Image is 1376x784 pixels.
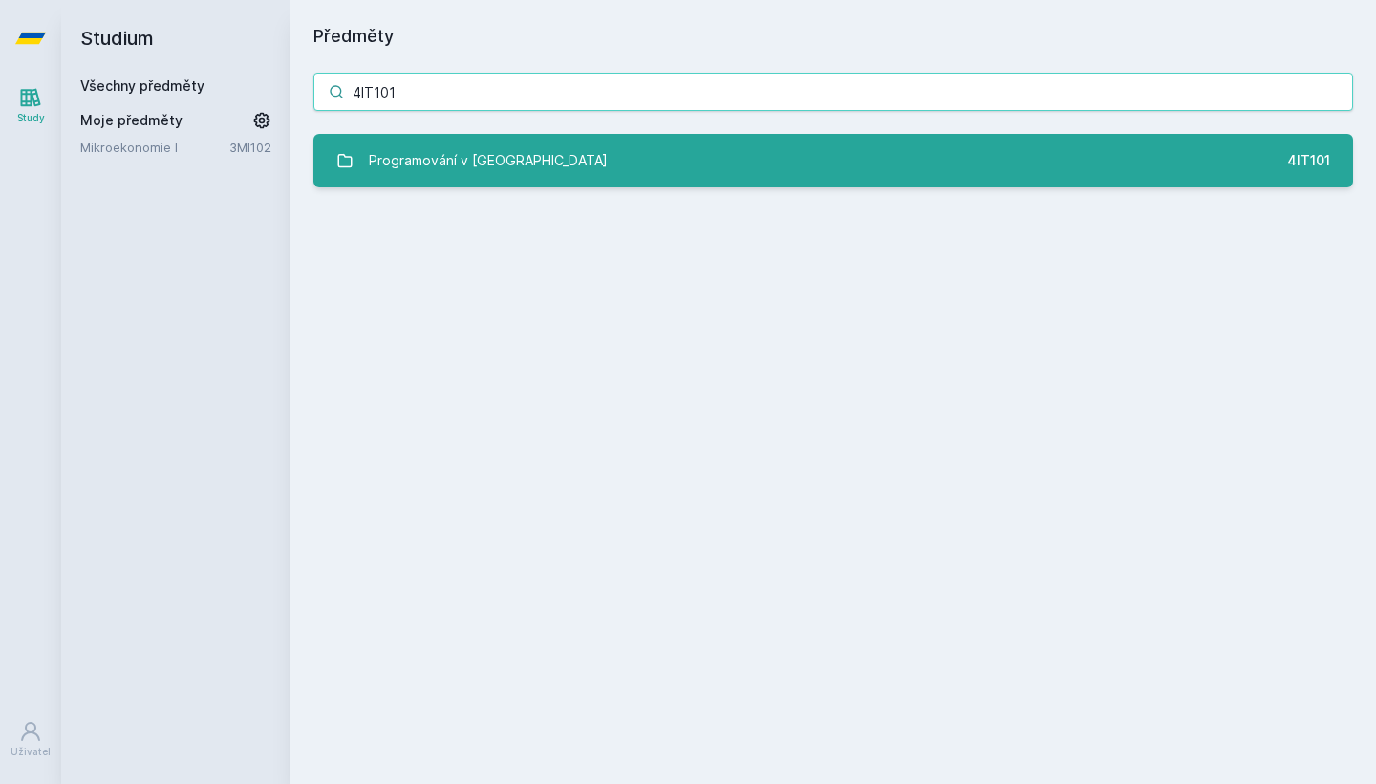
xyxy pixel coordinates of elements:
[80,138,229,157] a: Mikroekonomie I
[313,23,1353,50] h1: Předměty
[80,111,183,130] span: Moje předměty
[4,710,57,769] a: Uživatel
[11,745,51,759] div: Uživatel
[313,73,1353,111] input: Název nebo ident předmětu…
[1287,151,1330,170] div: 4IT101
[313,134,1353,187] a: Programování v [GEOGRAPHIC_DATA] 4IT101
[229,140,271,155] a: 3MI102
[17,111,45,125] div: Study
[4,76,57,135] a: Study
[80,77,204,94] a: Všechny předměty
[369,142,608,180] div: Programování v [GEOGRAPHIC_DATA]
